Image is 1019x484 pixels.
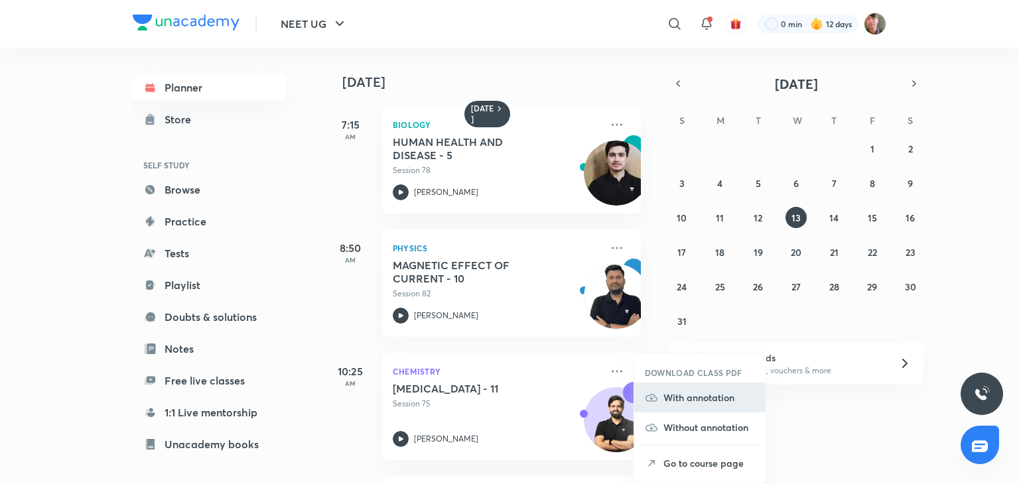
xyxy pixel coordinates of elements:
[870,143,874,155] abbr: August 1, 2025
[677,212,687,224] abbr: August 10, 2025
[725,13,746,34] button: avatar
[393,288,601,300] p: Session 82
[823,207,845,228] button: August 14, 2025
[393,382,558,395] h5: HYDROCARBONS - 11
[324,256,377,264] p: AM
[730,18,742,30] img: avatar
[870,177,875,190] abbr: August 8, 2025
[867,280,877,293] abbr: August 29, 2025
[663,456,755,470] p: Go to course page
[677,280,687,293] abbr: August 24, 2025
[748,241,769,263] button: August 19, 2025
[671,276,693,297] button: August 24, 2025
[273,11,356,37] button: NEET UG
[823,276,845,297] button: August 28, 2025
[679,350,706,377] img: referral
[133,106,287,133] a: Store
[716,212,724,224] abbr: August 11, 2025
[671,310,693,332] button: August 31, 2025
[715,246,724,259] abbr: August 18, 2025
[671,241,693,263] button: August 17, 2025
[908,114,913,127] abbr: Saturday
[709,241,730,263] button: August 18, 2025
[862,276,883,297] button: August 29, 2025
[393,135,558,162] h5: HUMAN HEALTH AND DISEASE - 5
[830,246,839,259] abbr: August 21, 2025
[709,172,730,194] button: August 4, 2025
[720,351,883,365] h6: Refer friends
[671,172,693,194] button: August 3, 2025
[393,259,558,285] h5: MAGNETIC EFFECT OF CURRENT - 10
[775,75,818,93] span: [DATE]
[868,246,877,259] abbr: August 22, 2025
[324,133,377,141] p: AM
[864,13,886,35] img: Ravii
[753,280,763,293] abbr: August 26, 2025
[393,398,601,410] p: Session 75
[791,280,801,293] abbr: August 27, 2025
[785,207,807,228] button: August 13, 2025
[414,433,478,445] p: [PERSON_NAME]
[324,363,377,379] h5: 10:25
[133,15,239,30] img: Company Logo
[823,172,845,194] button: August 7, 2025
[793,114,802,127] abbr: Wednesday
[133,176,287,203] a: Browse
[748,172,769,194] button: August 5, 2025
[756,177,761,190] abbr: August 5, 2025
[663,420,755,434] p: Without annotation
[754,212,762,224] abbr: August 12, 2025
[829,280,839,293] abbr: August 28, 2025
[908,143,913,155] abbr: August 2, 2025
[679,177,685,190] abbr: August 3, 2025
[716,114,724,127] abbr: Monday
[645,367,742,379] h6: DOWNLOAD CLASS PDF
[793,177,799,190] abbr: August 6, 2025
[862,207,883,228] button: August 15, 2025
[832,177,837,190] abbr: August 7, 2025
[414,186,478,198] p: [PERSON_NAME]
[393,117,601,133] p: Biology
[687,74,905,93] button: [DATE]
[906,212,915,224] abbr: August 16, 2025
[414,310,478,322] p: [PERSON_NAME]
[133,74,287,101] a: Planner
[133,367,287,394] a: Free live classes
[900,207,921,228] button: August 16, 2025
[748,276,769,297] button: August 26, 2025
[748,207,769,228] button: August 12, 2025
[133,399,287,426] a: 1:1 Live mentorship
[823,241,845,263] button: August 21, 2025
[868,212,877,224] abbr: August 15, 2025
[663,391,755,404] p: With annotation
[677,246,686,259] abbr: August 17, 2025
[905,280,916,293] abbr: August 30, 2025
[791,246,801,259] abbr: August 20, 2025
[785,276,807,297] button: August 27, 2025
[679,114,685,127] abbr: Sunday
[133,304,287,330] a: Doubts & solutions
[785,241,807,263] button: August 20, 2025
[785,172,807,194] button: August 6, 2025
[393,363,601,379] p: Chemistry
[584,394,648,458] img: Avatar
[342,74,654,90] h4: [DATE]
[133,154,287,176] h6: SELF STUDY
[133,431,287,457] a: Unacademy books
[324,379,377,387] p: AM
[471,103,494,125] h6: [DATE]
[709,276,730,297] button: August 25, 2025
[974,386,990,402] img: ttu
[677,315,687,328] abbr: August 31, 2025
[133,240,287,267] a: Tests
[862,138,883,159] button: August 1, 2025
[791,212,801,224] abbr: August 13, 2025
[133,208,287,235] a: Practice
[900,241,921,263] button: August 23, 2025
[715,280,725,293] abbr: August 25, 2025
[165,111,199,127] div: Store
[870,114,875,127] abbr: Friday
[831,114,837,127] abbr: Thursday
[900,172,921,194] button: August 9, 2025
[133,335,287,362] a: Notes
